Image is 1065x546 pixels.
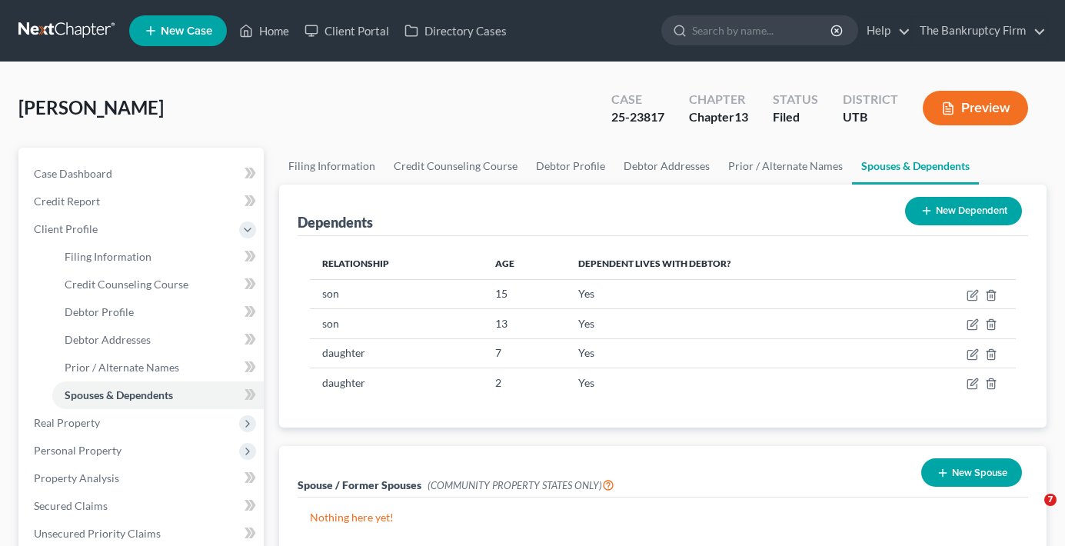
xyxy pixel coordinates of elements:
a: Client Portal [297,17,397,45]
td: Yes [566,279,900,308]
div: Dependents [298,213,373,231]
a: Prior / Alternate Names [719,148,852,185]
span: New Case [161,25,212,37]
a: The Bankruptcy Firm [912,17,1046,45]
a: Credit Counseling Course [384,148,527,185]
span: (COMMUNITY PROPERTY STATES ONLY) [428,479,614,491]
span: Client Profile [34,222,98,235]
th: Dependent lives with debtor? [566,248,900,279]
a: Property Analysis [22,464,264,492]
a: Debtor Profile [52,298,264,326]
input: Search by name... [692,16,833,45]
td: son [310,279,483,308]
span: 7 [1044,494,1057,506]
span: Debtor Addresses [65,333,151,346]
td: 15 [483,279,566,308]
span: 13 [734,109,748,124]
a: Directory Cases [397,17,514,45]
span: Filing Information [65,250,151,263]
span: Prior / Alternate Names [65,361,179,374]
td: daughter [310,338,483,368]
button: New Dependent [905,197,1022,225]
td: Yes [566,338,900,368]
div: Filed [773,108,818,126]
div: Status [773,91,818,108]
a: Spouses & Dependents [52,381,264,409]
a: Debtor Profile [527,148,614,185]
a: Filing Information [52,243,264,271]
span: Unsecured Priority Claims [34,527,161,540]
td: 13 [483,309,566,338]
span: Credit Counseling Course [65,278,188,291]
iframe: Intercom live chat [1013,494,1050,531]
a: Case Dashboard [22,160,264,188]
div: 25-23817 [611,108,664,126]
a: Spouses & Dependents [852,148,979,185]
div: District [843,91,898,108]
span: Property Analysis [34,471,119,484]
p: Nothing here yet! [310,510,1016,525]
span: Debtor Profile [65,305,134,318]
a: Debtor Addresses [614,148,719,185]
span: Spouse / Former Spouses [298,478,421,491]
a: Credit Report [22,188,264,215]
a: Home [231,17,297,45]
div: Case [611,91,664,108]
td: Yes [566,309,900,338]
div: Chapter [689,108,748,126]
td: Yes [566,368,900,397]
button: New Spouse [921,458,1022,487]
div: UTB [843,108,898,126]
td: son [310,309,483,338]
span: Credit Report [34,195,100,208]
th: Relationship [310,248,483,279]
th: Age [483,248,566,279]
span: Personal Property [34,444,121,457]
a: Help [859,17,910,45]
span: Secured Claims [34,499,108,512]
a: Secured Claims [22,492,264,520]
a: Prior / Alternate Names [52,354,264,381]
td: 2 [483,368,566,397]
button: Preview [923,91,1028,125]
a: Filing Information [279,148,384,185]
span: [PERSON_NAME] [18,96,164,118]
td: daughter [310,368,483,397]
td: 7 [483,338,566,368]
a: Credit Counseling Course [52,271,264,298]
span: Spouses & Dependents [65,388,173,401]
span: Case Dashboard [34,167,112,180]
span: Real Property [34,416,100,429]
div: Chapter [689,91,748,108]
a: Debtor Addresses [52,326,264,354]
